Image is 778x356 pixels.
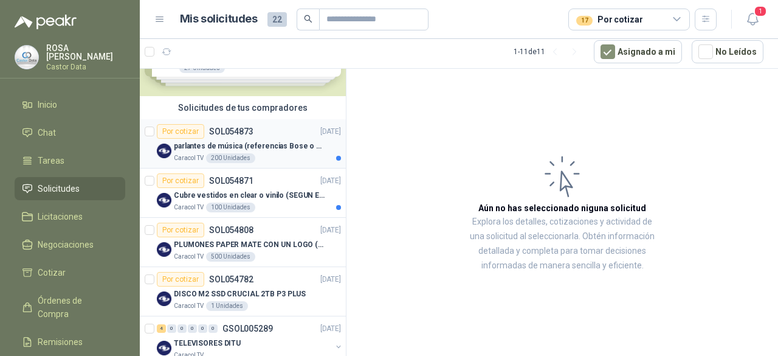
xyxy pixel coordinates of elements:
[174,203,204,212] p: Caracol TV
[46,44,125,61] p: ROSA [PERSON_NAME]
[38,98,57,111] span: Inicio
[15,93,125,116] a: Inicio
[177,324,187,333] div: 0
[157,242,171,257] img: Company Logo
[576,16,593,26] div: 17
[174,252,204,262] p: Caracol TV
[320,323,341,335] p: [DATE]
[15,233,125,256] a: Negociaciones
[222,324,273,333] p: GSOL005289
[15,149,125,172] a: Tareas
[594,40,682,63] button: Asignado a mi
[38,238,94,251] span: Negociaciones
[15,121,125,144] a: Chat
[140,119,346,169] a: Por cotizarSOL054873[DATE] Company Logoparlantes de música (referencias Bose o Alexa) CON MARCACI...
[140,96,346,119] div: Solicitudes de tus compradores
[320,274,341,285] p: [DATE]
[157,124,204,139] div: Por cotizar
[140,218,346,267] a: Por cotizarSOL054808[DATE] Company LogoPLUMONES PAPER MATE CON UN LOGO (SEGUN REF.ADJUNTA)Caracol...
[692,40,763,63] button: No Leídos
[754,5,767,17] span: 1
[206,301,248,311] div: 1 Unidades
[174,338,241,349] p: TELEVISORES DITU
[320,175,341,187] p: [DATE]
[742,9,763,30] button: 1
[180,10,258,28] h1: Mis solicitudes
[320,225,341,236] p: [DATE]
[38,266,66,279] span: Cotizar
[209,127,253,136] p: SOL054873
[206,203,255,212] div: 100 Unidades
[478,201,646,215] h3: Aún no has seleccionado niguna solicitud
[209,226,253,234] p: SOL054808
[15,46,38,69] img: Company Logo
[157,324,166,333] div: 4
[174,190,325,201] p: Cubre vestidos en clear o vinilo (SEGUN ESPECIFICACIONES DEL ADJUNTO)
[198,324,207,333] div: 0
[157,272,204,287] div: Por cotizar
[157,144,171,158] img: Company Logo
[46,63,125,71] p: Castor Data
[15,289,125,326] a: Órdenes de Compra
[267,12,287,27] span: 22
[38,182,80,195] span: Solicitudes
[38,335,83,349] span: Remisiones
[157,173,204,188] div: Por cotizar
[514,42,584,61] div: 1 - 11 de 11
[174,141,325,152] p: parlantes de música (referencias Bose o Alexa) CON MARCACION 1 LOGO (Mas datos en el adjunto)
[206,252,255,262] div: 500 Unidades
[174,239,325,251] p: PLUMONES PAPER MATE CON UN LOGO (SEGUN REF.ADJUNTA)
[15,15,77,29] img: Logo peakr
[304,15,312,23] span: search
[15,205,125,228] a: Licitaciones
[157,193,171,208] img: Company Logo
[140,267,346,316] a: Por cotizarSOL054782[DATE] Company LogoDISCO M2 SSD CRUCIAL 2TB P3 PLUSCaracol TV1 Unidades
[15,261,125,284] a: Cotizar
[15,330,125,354] a: Remisiones
[140,169,346,218] a: Por cotizarSOL054871[DATE] Company LogoCubre vestidos en clear o vinilo (SEGUN ESPECIFICACIONES D...
[157,341,171,355] img: Company Logo
[38,154,64,167] span: Tareas
[320,126,341,138] p: [DATE]
[174,288,306,300] p: DISCO M2 SSD CRUCIAL 2TB P3 PLUS
[157,223,204,237] div: Por cotizar
[174,301,204,311] p: Caracol TV
[38,294,114,321] span: Órdenes de Compra
[206,153,255,163] div: 200 Unidades
[209,176,253,185] p: SOL054871
[167,324,176,333] div: 0
[208,324,218,333] div: 0
[15,177,125,200] a: Solicitudes
[38,210,83,223] span: Licitaciones
[157,291,171,306] img: Company Logo
[576,13,642,26] div: Por cotizar
[468,215,656,273] p: Explora los detalles, cotizaciones y actividad de una solicitud al seleccionarla. Obtén informaci...
[174,153,204,163] p: Caracol TV
[38,126,56,139] span: Chat
[209,275,253,284] p: SOL054782
[188,324,197,333] div: 0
